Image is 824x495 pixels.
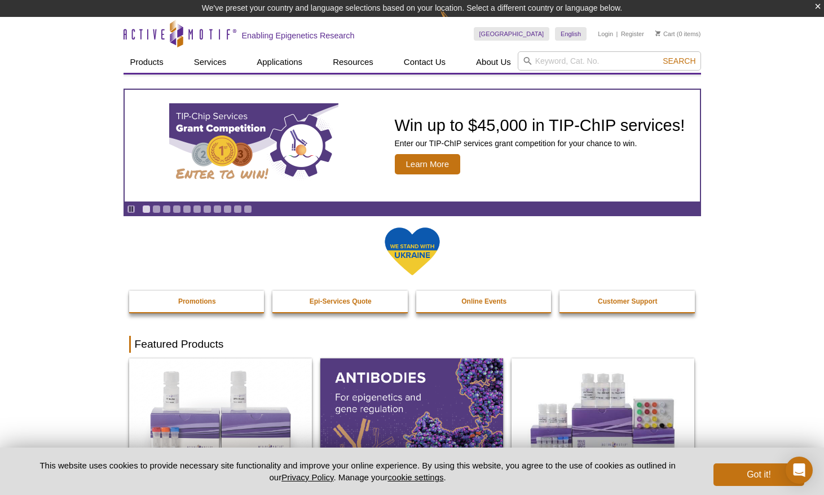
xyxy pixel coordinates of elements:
[397,51,452,73] a: Contact Us
[786,457,813,484] div: Open Intercom Messenger
[223,205,232,213] a: Go to slide 9
[125,90,700,201] a: TIP-ChIP Services Grant Competition Win up to $45,000 in TIP-ChIP services! Enter our TIP-ChIP se...
[416,291,553,312] a: Online Events
[384,226,440,277] img: We Stand With Ukraine
[395,117,685,134] h2: Win up to $45,000 in TIP-ChIP services!
[598,30,613,38] a: Login
[173,205,181,213] a: Go to slide 4
[663,56,695,65] span: Search
[193,205,201,213] a: Go to slide 6
[129,336,695,353] h2: Featured Products
[655,30,675,38] a: Cart
[616,27,618,41] li: |
[440,8,470,35] img: Change Here
[178,297,216,305] strong: Promotions
[518,51,701,71] input: Keyword, Cat. No.
[387,472,443,482] button: cookie settings
[20,459,695,483] p: This website uses cookies to provide necessary site functionality and improve your online experie...
[162,205,171,213] a: Go to slide 3
[125,90,700,201] article: TIP-ChIP Services Grant Competition
[169,103,338,188] img: TIP-ChIP Services Grant Competition
[187,51,233,73] a: Services
[203,205,211,213] a: Go to slide 7
[244,205,252,213] a: Go to slide 11
[129,291,266,312] a: Promotions
[281,472,333,482] a: Privacy Policy
[129,358,312,469] img: DNA Library Prep Kit for Illumina
[395,138,685,148] p: Enter our TIP-ChIP services grant competition for your chance to win.
[713,463,804,486] button: Got it!
[142,205,151,213] a: Go to slide 1
[621,30,644,38] a: Register
[512,358,694,469] img: CUT&Tag-IT® Express Assay Kit
[598,297,657,305] strong: Customer Support
[310,297,372,305] strong: Epi-Services Quote
[320,358,503,469] img: All Antibodies
[152,205,161,213] a: Go to slide 2
[461,297,506,305] strong: Online Events
[659,56,699,66] button: Search
[559,291,696,312] a: Customer Support
[242,30,355,41] h2: Enabling Epigenetics Research
[213,205,222,213] a: Go to slide 8
[272,291,409,312] a: Epi-Services Quote
[655,30,660,36] img: Your Cart
[326,51,380,73] a: Resources
[395,154,461,174] span: Learn More
[127,205,135,213] a: Toggle autoplay
[474,27,550,41] a: [GEOGRAPHIC_DATA]
[233,205,242,213] a: Go to slide 10
[655,27,701,41] li: (0 items)
[124,51,170,73] a: Products
[183,205,191,213] a: Go to slide 5
[250,51,309,73] a: Applications
[555,27,587,41] a: English
[469,51,518,73] a: About Us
